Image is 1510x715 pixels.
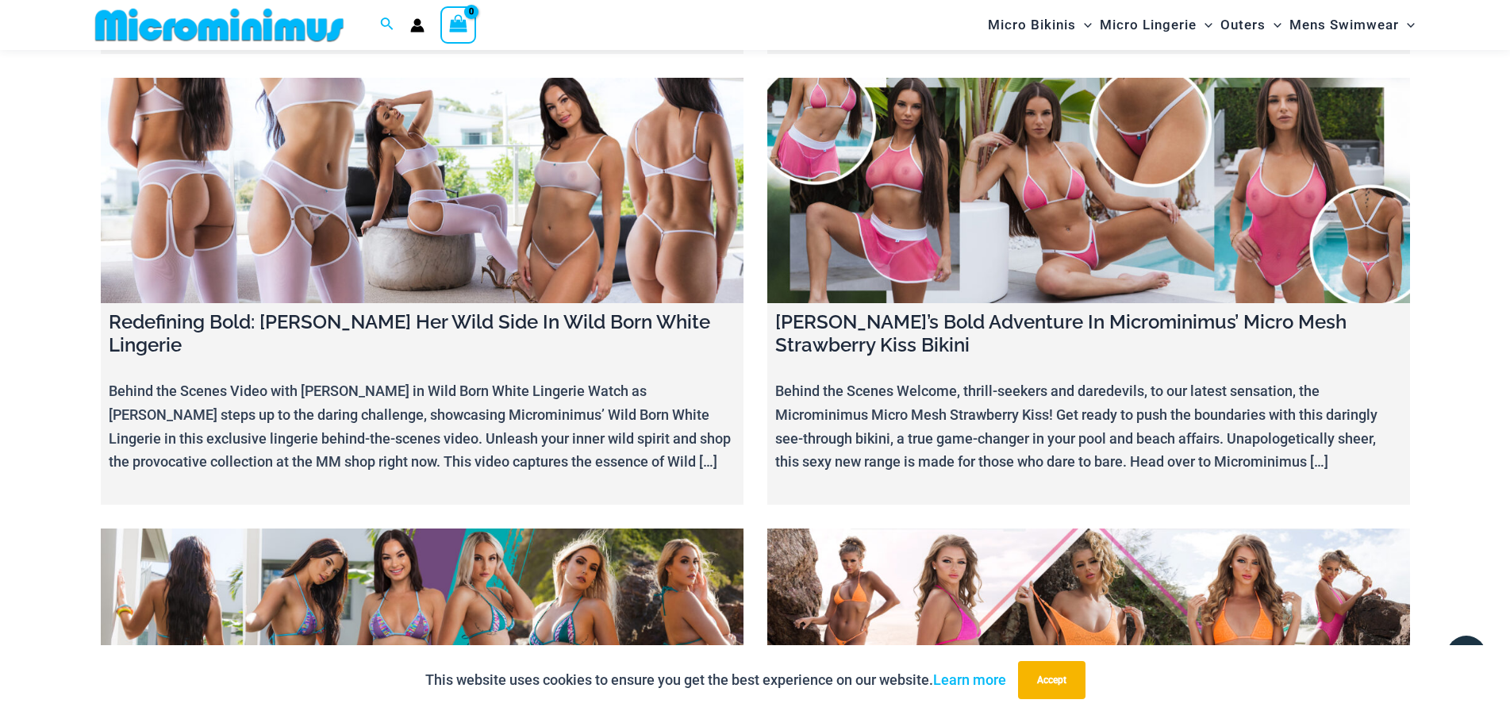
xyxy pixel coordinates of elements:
h4: Redefining Bold: [PERSON_NAME] Her Wild Side In Wild Born White Lingerie [109,311,736,357]
span: Outers [1220,5,1266,45]
span: Menu Toggle [1399,5,1415,45]
span: Micro Lingerie [1100,5,1197,45]
a: Search icon link [380,15,394,35]
p: This website uses cookies to ensure you get the best experience on our website. [425,668,1006,692]
a: OutersMenu ToggleMenu Toggle [1216,5,1285,45]
a: Micro BikinisMenu ToggleMenu Toggle [984,5,1096,45]
p: Behind the Scenes Video with [PERSON_NAME] in Wild Born White Lingerie Watch as [PERSON_NAME] ste... [109,379,736,474]
a: Micro LingerieMenu ToggleMenu Toggle [1096,5,1216,45]
nav: Site Navigation [982,2,1422,48]
span: Menu Toggle [1266,5,1281,45]
span: Micro Bikinis [988,5,1076,45]
a: Account icon link [410,18,425,33]
span: Menu Toggle [1076,5,1092,45]
img: MM SHOP LOGO FLAT [89,7,350,43]
h4: [PERSON_NAME]’s Bold Adventure In Microminimus’ Micro Mesh Strawberry Kiss Bikini [775,311,1402,357]
a: Tayla’s Bold Adventure In Microminimus’ Micro Mesh Strawberry Kiss Bikini [767,78,1410,303]
button: Accept [1018,661,1085,699]
a: Redefining Bold: Heather Unleashes Her Wild Side In Wild Born White Lingerie [101,78,743,303]
span: Menu Toggle [1197,5,1212,45]
a: Mens SwimwearMenu ToggleMenu Toggle [1285,5,1419,45]
p: Behind the Scenes Welcome, thrill-seekers and daredevils, to our latest sensation, the Microminim... [775,379,1402,474]
span: Mens Swimwear [1289,5,1399,45]
a: View Shopping Cart, empty [440,6,477,43]
a: Learn more [933,671,1006,688]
